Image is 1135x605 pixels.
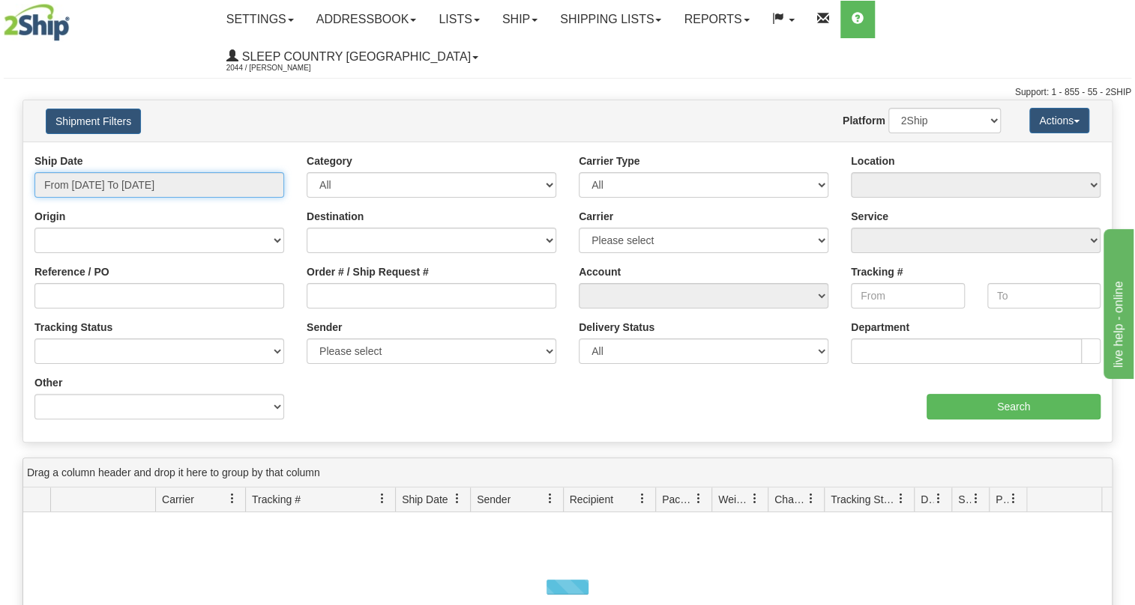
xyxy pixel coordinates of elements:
[402,492,448,507] span: Ship Date
[215,1,305,38] a: Settings
[538,486,563,511] a: Sender filter column settings
[774,492,806,507] span: Charge
[851,153,894,168] label: Location
[307,320,342,335] label: Sender
[427,1,490,38] a: Lists
[987,283,1101,308] input: To
[686,486,711,511] a: Packages filter column settings
[1001,486,1026,511] a: Pickup Status filter column settings
[1101,226,1134,379] iframe: chat widget
[927,394,1101,419] input: Search
[996,492,1008,507] span: Pickup Status
[34,264,109,279] label: Reference / PO
[34,153,83,168] label: Ship Date
[370,486,395,511] a: Tracking # filter column settings
[46,109,141,134] button: Shipment Filters
[34,320,112,335] label: Tracking Status
[34,209,65,224] label: Origin
[4,4,70,41] img: logo2044.jpg
[851,264,903,279] label: Tracking #
[579,320,654,335] label: Delivery Status
[491,1,549,38] a: Ship
[215,38,490,76] a: Sleep Country [GEOGRAPHIC_DATA] 2044 / [PERSON_NAME]
[11,9,139,27] div: live help - online
[162,492,194,507] span: Carrier
[23,458,1112,487] div: grid grouping header
[252,492,301,507] span: Tracking #
[831,492,896,507] span: Tracking Status
[630,486,655,511] a: Recipient filter column settings
[445,486,470,511] a: Ship Date filter column settings
[307,153,352,168] label: Category
[798,486,824,511] a: Charge filter column settings
[305,1,428,38] a: Addressbook
[851,283,965,308] input: From
[672,1,760,38] a: Reports
[1029,108,1089,133] button: Actions
[718,492,750,507] span: Weight
[851,320,909,335] label: Department
[921,492,933,507] span: Delivery Status
[958,492,971,507] span: Shipment Issues
[477,492,511,507] span: Sender
[579,209,613,224] label: Carrier
[307,264,429,279] label: Order # / Ship Request #
[549,1,672,38] a: Shipping lists
[570,492,613,507] span: Recipient
[34,375,62,390] label: Other
[926,486,951,511] a: Delivery Status filter column settings
[307,209,364,224] label: Destination
[888,486,914,511] a: Tracking Status filter column settings
[4,86,1131,99] div: Support: 1 - 855 - 55 - 2SHIP
[579,153,639,168] label: Carrier Type
[851,209,888,224] label: Service
[226,61,339,76] span: 2044 / [PERSON_NAME]
[220,486,245,511] a: Carrier filter column settings
[963,486,989,511] a: Shipment Issues filter column settings
[843,113,885,128] label: Platform
[662,492,693,507] span: Packages
[742,486,768,511] a: Weight filter column settings
[238,50,471,63] span: Sleep Country [GEOGRAPHIC_DATA]
[579,264,621,279] label: Account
